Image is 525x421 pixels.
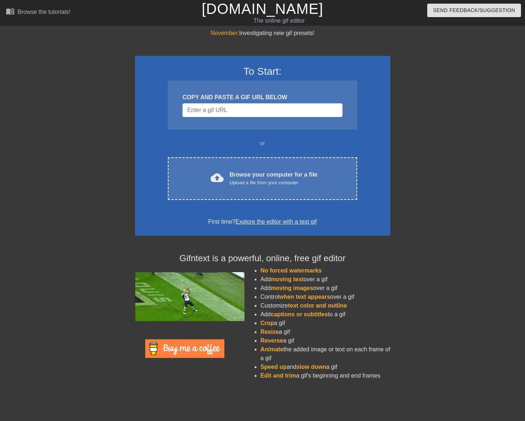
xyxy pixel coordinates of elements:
[260,319,390,328] li: a gif
[271,285,313,291] span: moving images
[145,339,224,358] img: Buy Me A Coffee
[260,267,322,274] span: No forced watermarks
[6,7,15,16] span: menu_book
[211,30,239,36] span: November:
[260,310,390,319] li: Add to a gif
[271,276,304,282] span: moving text
[260,301,390,310] li: Customize
[260,329,279,335] span: Resize
[260,345,390,363] li: the added image or text on each frame of a gif
[235,219,317,225] a: Explore the editor with a test gif
[260,346,283,352] span: Animate
[433,6,515,15] span: Send Feedback/Suggestion
[296,364,326,370] span: slow down
[260,364,287,370] span: Speed up
[202,1,323,17] a: [DOMAIN_NAME]
[260,320,274,326] span: Crop
[260,371,390,380] li: a gif's beginning and end frames
[135,253,390,264] h4: Gifntext is a powerful, online, free gif editor
[182,93,342,102] div: COPY AND PASTE A GIF URL BELOW
[427,4,521,17] button: Send Feedback/Suggestion
[260,284,390,293] li: Add over a gif
[144,65,381,78] h3: To Start:
[135,29,390,38] div: Investigating new gif presets!
[260,275,390,284] li: Add over a gif
[260,336,390,345] li: a gif
[260,372,296,379] span: Edit and trim
[135,272,244,321] img: football_small.gif
[211,171,224,184] span: cloud_upload
[179,16,380,25] div: The online gif editor
[18,9,70,15] div: Browse the tutorials!
[6,7,70,18] a: Browse the tutorials!
[260,328,390,336] li: a gif
[279,294,330,300] span: when text appears
[154,139,371,148] div: or
[260,293,390,301] li: Control over a gif
[229,179,317,186] div: Upload a file from your computer
[229,170,317,186] div: Browse your computer for a file
[182,103,342,117] input: Username
[260,337,283,344] span: Reverse
[260,363,390,371] li: and a gif
[271,311,328,317] span: captions or subtitles
[144,217,381,226] div: First time?
[288,302,347,309] span: text color and outline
